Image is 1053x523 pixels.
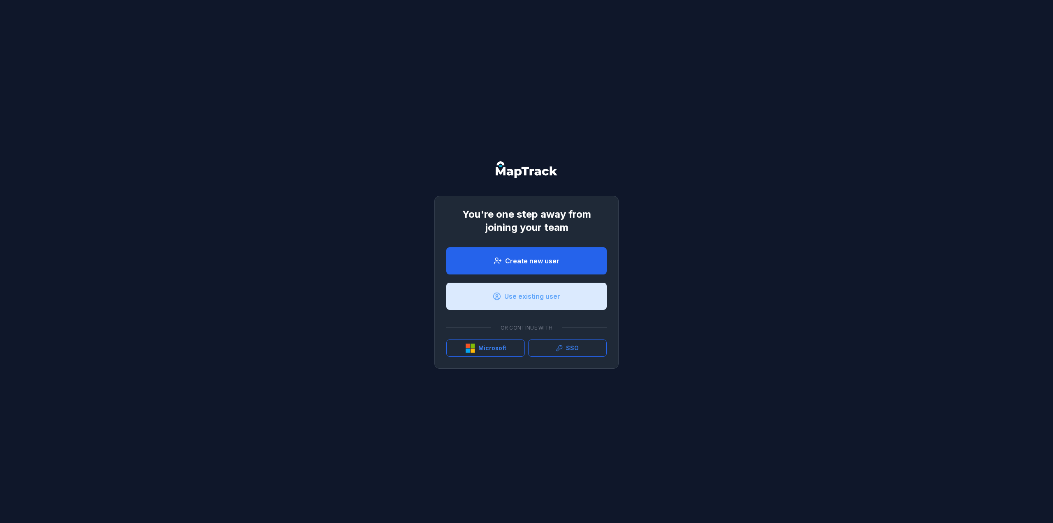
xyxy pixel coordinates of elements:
h1: You're one step away from joining your team [446,208,607,234]
a: Use existing user [446,283,607,310]
a: SSO [528,339,607,357]
div: Or continue with [446,320,607,336]
nav: Global [482,161,571,178]
button: Microsoft [446,339,525,357]
a: Create new user [446,247,607,274]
